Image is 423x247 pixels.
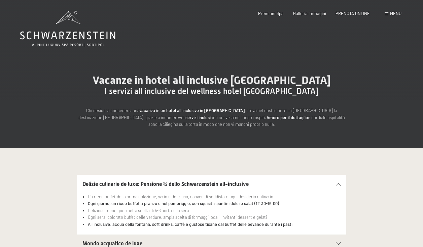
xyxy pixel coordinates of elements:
strong: servizi inclusi [185,115,211,120]
span: I servizi all inclusive del wellness hotel [GEOGRAPHIC_DATA] [105,87,318,96]
strong: Amore per il dettaglio [267,115,308,120]
strong: (12.30-16.00) [254,201,279,206]
a: PRENOTA ONLINE [336,11,370,16]
strong: vacanza in un hotel all inclusive in [GEOGRAPHIC_DATA] [139,108,245,113]
span: Mondo acquatico de luxe [82,240,142,247]
strong: Ogni giorno, un ricco buffet a pranzo e nel pomeriggio, con squisiti spuntini dolci e salati [88,201,254,206]
strong: All inclusive: acqua della fontana, soft drinks, caffè e gustose tisane dal buffet delle bevande ... [88,221,292,227]
li: Un ricco buffet della prima colazione, vario e delizioso, capace di soddisfare ogni desiderio cul... [88,193,341,200]
span: Menu [390,11,401,16]
p: Chi desidera concedersi una , trova nel nostro hotel in [GEOGRAPHIC_DATA] la destinazione [GEOGRA... [77,107,346,128]
a: Premium Spa [258,11,284,16]
li: Ogni sera, colorato buffet delle verdure, ampia scelta di formaggi locali, invitanti dessert e ge... [88,214,341,220]
span: Vacanze in hotel all inclusive [GEOGRAPHIC_DATA] [93,74,331,87]
li: Delizioso menu gourmet a scelta di 5-6 portate la sera [88,207,341,214]
span: Delizie culinarie de luxe: Pensione ¾ dello Schwarzenstein all-inclusive [82,181,249,187]
a: Galleria immagini [293,11,326,16]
